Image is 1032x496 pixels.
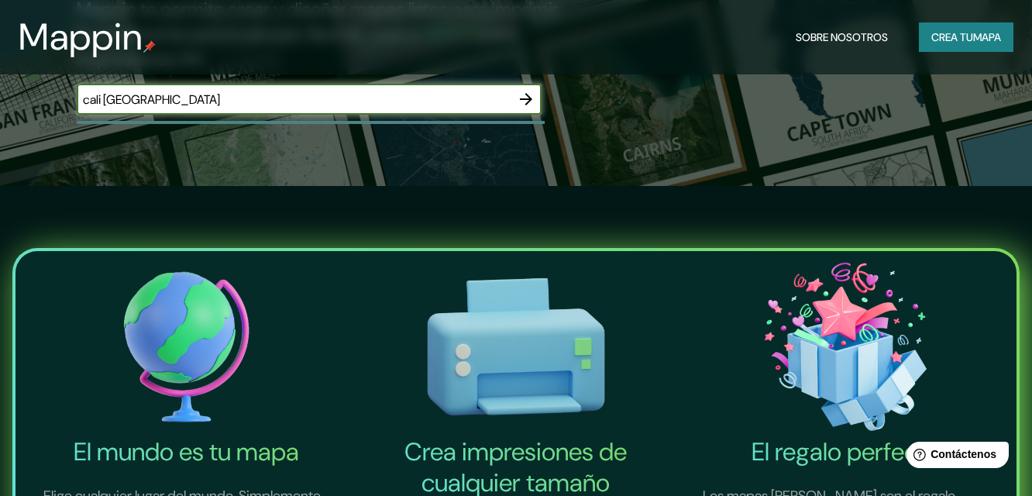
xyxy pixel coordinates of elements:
input: Elige tu lugar favorito [77,91,511,108]
button: Crea tumapa [919,22,1013,52]
iframe: Lanzador de widgets de ayuda [894,436,1015,479]
font: El regalo perfecto [752,436,940,468]
img: Crea impresiones de cualquier tamaño-icono [354,257,677,436]
font: Crea tu [931,30,973,44]
font: Sobre nosotros [796,30,888,44]
img: El mundo es tu icono de mapa [25,257,348,436]
button: Sobre nosotros [789,22,894,52]
img: El icono del regalo perfecto [684,257,1007,436]
font: Mappin [19,12,143,61]
img: pin de mapeo [143,40,156,53]
font: mapa [973,30,1001,44]
font: El mundo es tu mapa [74,436,299,468]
